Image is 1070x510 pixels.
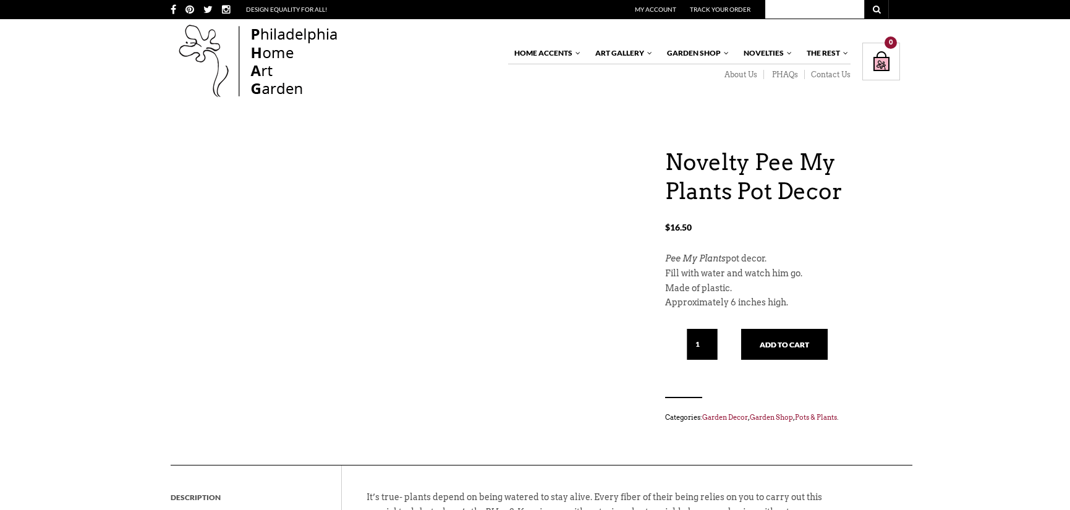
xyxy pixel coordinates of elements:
[885,36,897,49] div: 0
[795,413,837,422] a: Pots & Plants
[737,43,793,64] a: Novelties
[589,43,653,64] a: Art Gallery
[716,70,764,80] a: About Us
[665,281,900,296] p: Made of plastic.
[800,43,849,64] a: The Rest
[661,43,730,64] a: Garden Shop
[665,222,692,232] bdi: 16.50
[702,413,748,422] a: Garden Decor
[690,6,750,13] a: Track Your Order
[665,222,670,232] span: $
[687,329,718,360] input: Qty
[764,70,805,80] a: PHAQs
[750,413,793,422] a: Garden Shop
[665,295,900,310] p: Approximately 6 inches high.
[635,6,676,13] a: My Account
[665,253,726,263] em: Pee My Plants
[665,148,900,206] h1: Novelty Pee My Plants Pot Decor
[665,252,900,266] p: pot decor.
[508,43,582,64] a: Home Accents
[741,329,828,360] button: Add to cart
[805,70,851,80] a: Contact Us
[665,266,900,281] p: Fill with water and watch him go.
[665,410,900,424] span: Categories: , , .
